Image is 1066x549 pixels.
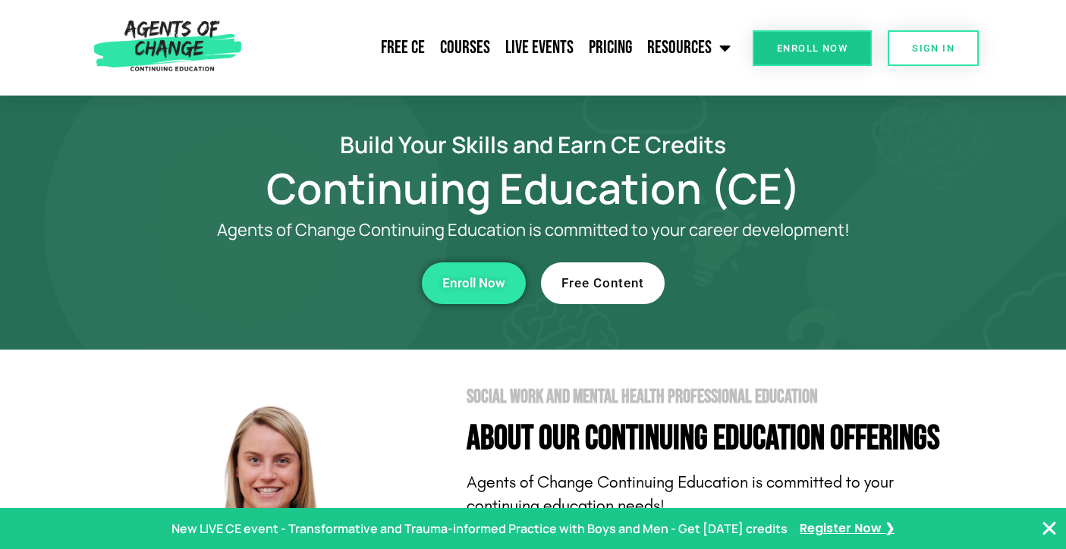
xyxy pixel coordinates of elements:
[422,262,526,304] a: Enroll Now
[1040,519,1058,538] button: Close Banner
[101,171,966,205] h1: Continuing Education (CE)
[101,133,966,155] h2: Build Your Skills and Earn CE Credits
[373,29,432,67] a: Free CE
[777,43,847,53] span: Enroll Now
[442,277,505,290] span: Enroll Now
[162,221,905,240] p: Agents of Change Continuing Education is committed to your career development!
[753,30,872,66] a: Enroll Now
[888,30,979,66] a: SIGN IN
[640,29,738,67] a: Resources
[581,29,640,67] a: Pricing
[467,422,966,456] h4: About Our Continuing Education Offerings
[171,518,788,540] p: New LIVE CE event - Transformative and Trauma-informed Practice with Boys and Men - Get [DATE] cr...
[541,262,665,304] a: Free Content
[561,277,644,290] span: Free Content
[248,29,738,67] nav: Menu
[432,29,498,67] a: Courses
[912,43,954,53] span: SIGN IN
[467,387,966,406] h2: Social Work and Mental Health Professional Education
[498,29,581,67] a: Live Events
[467,472,894,516] span: Agents of Change Continuing Education is committed to your continuing education needs!
[800,518,895,540] a: Register Now ❯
